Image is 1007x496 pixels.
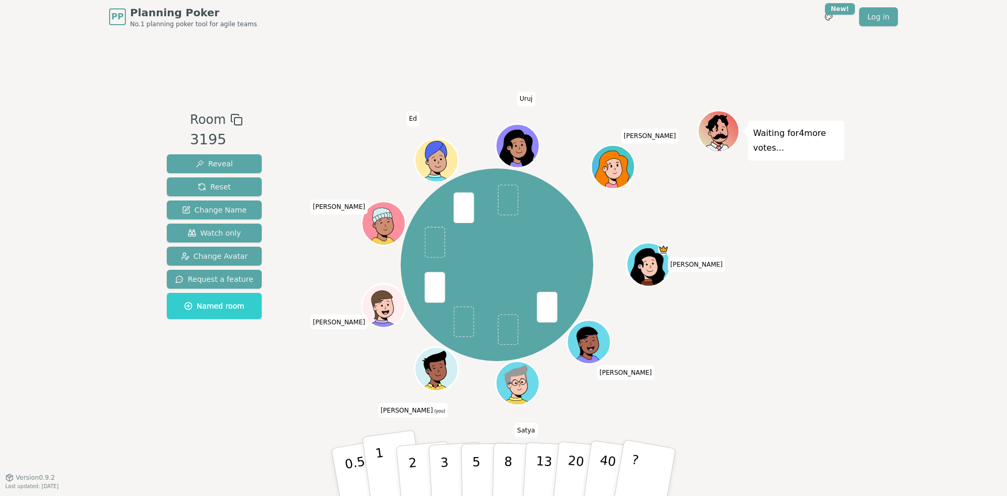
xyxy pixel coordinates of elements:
[825,3,855,15] div: New!
[184,301,244,311] span: Named room
[167,154,262,173] button: Reveal
[188,228,241,238] span: Watch only
[515,423,538,438] span: Click to change your name
[378,403,448,418] span: Click to change your name
[621,129,679,144] span: Click to change your name
[310,200,368,215] span: Click to change your name
[190,129,242,151] div: 3195
[130,5,257,20] span: Planning Poker
[310,315,368,330] span: Click to change your name
[416,349,457,389] button: Click to change your avatar
[668,257,725,272] span: Click to change your name
[111,10,123,23] span: PP
[167,224,262,242] button: Watch only
[406,112,420,126] span: Click to change your name
[167,293,262,319] button: Named room
[196,159,233,169] span: Reveal
[5,473,55,482] button: Version0.9.2
[130,20,257,28] span: No.1 planning poker tool for agile teams
[167,270,262,289] button: Request a feature
[16,473,55,482] span: Version 0.9.2
[753,126,839,155] p: Waiting for 4 more votes...
[167,177,262,196] button: Reset
[198,182,231,192] span: Reset
[109,5,257,28] a: PPPlanning PokerNo.1 planning poker tool for agile teams
[167,247,262,266] button: Change Avatar
[190,110,226,129] span: Room
[433,409,445,414] span: (you)
[181,251,248,261] span: Change Avatar
[859,7,898,26] a: Log in
[658,244,669,255] span: Nancy is the host
[182,205,247,215] span: Change Name
[517,92,535,107] span: Click to change your name
[819,7,838,26] button: New!
[597,365,655,380] span: Click to change your name
[175,274,253,284] span: Request a feature
[5,483,59,489] span: Last updated: [DATE]
[167,200,262,219] button: Change Name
